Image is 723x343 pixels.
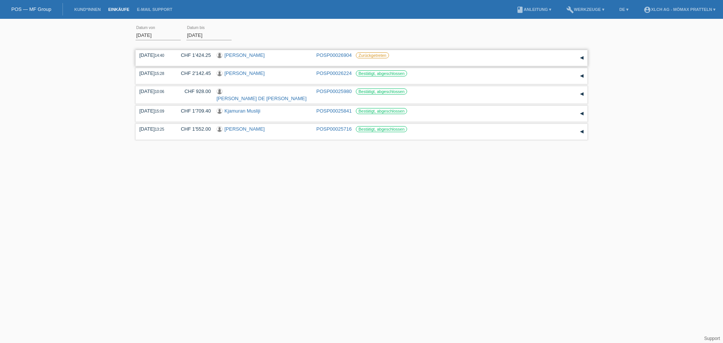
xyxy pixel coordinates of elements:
[70,7,104,12] a: Kund*innen
[563,7,608,12] a: buildWerkzeuge ▾
[356,108,407,114] label: Bestätigt, abgeschlossen
[155,53,164,58] span: 14:40
[224,52,265,58] a: [PERSON_NAME]
[139,108,169,114] div: [DATE]
[316,70,352,76] a: POSP00026224
[516,6,524,14] i: book
[175,52,211,58] div: CHF 1'424.25
[155,109,164,113] span: 15:09
[224,126,265,132] a: [PERSON_NAME]
[576,70,587,82] div: auf-/zuklappen
[224,70,265,76] a: [PERSON_NAME]
[576,108,587,119] div: auf-/zuklappen
[566,6,574,14] i: build
[704,336,720,341] a: Support
[104,7,133,12] a: Einkäufe
[139,70,169,76] div: [DATE]
[316,88,352,94] a: POSP00025980
[644,6,651,14] i: account_circle
[175,88,211,94] div: CHF 928.00
[356,52,389,58] label: Zurückgetreten
[576,126,587,137] div: auf-/zuklappen
[139,126,169,132] div: [DATE]
[133,7,176,12] a: E-Mail Support
[513,7,555,12] a: bookAnleitung ▾
[217,96,307,101] a: [PERSON_NAME] DE [PERSON_NAME]
[175,70,211,76] div: CHF 2'142.45
[616,7,632,12] a: DE ▾
[175,108,211,114] div: CHF 1'709.40
[356,126,407,132] label: Bestätigt, abgeschlossen
[316,52,352,58] a: POSP00026904
[316,108,352,114] a: POSP00025841
[576,88,587,100] div: auf-/zuklappen
[155,72,164,76] span: 15:28
[139,88,169,94] div: [DATE]
[155,90,164,94] span: 10:06
[640,7,719,12] a: account_circleXLCH AG - Mömax Pratteln ▾
[139,52,169,58] div: [DATE]
[316,126,352,132] a: POSP00025716
[175,126,211,132] div: CHF 1'552.00
[356,70,407,76] label: Bestätigt, abgeschlossen
[11,6,51,12] a: POS — MF Group
[155,127,164,131] span: 13:25
[356,88,407,95] label: Bestätigt, abgeschlossen
[224,108,260,114] a: Kjamuran Musliji
[576,52,587,64] div: auf-/zuklappen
